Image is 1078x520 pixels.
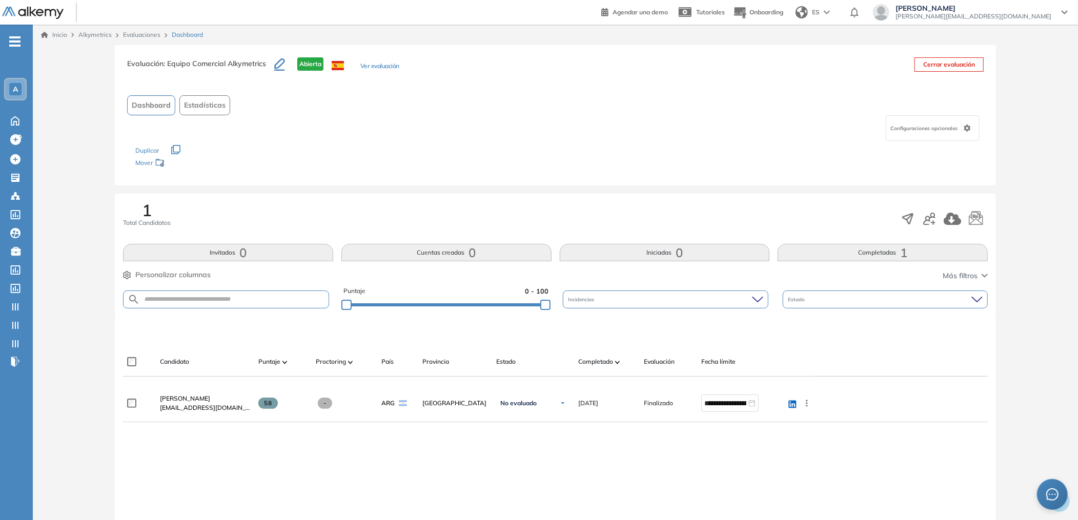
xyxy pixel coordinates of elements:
span: A [13,85,18,93]
button: Más filtros [943,271,988,281]
span: Incidencias [568,296,596,303]
span: 0 - 100 [525,286,548,296]
button: Cuentas creadas0 [341,244,552,261]
span: Estado [496,357,516,366]
span: Configuraciones opcionales [890,124,960,132]
span: Provincia [422,357,449,366]
a: Inicio [41,30,67,39]
span: Candidato [160,357,189,366]
span: message [1046,488,1059,501]
button: Ver evaluación [360,61,399,72]
div: Estado [783,290,988,308]
span: Personalizar columnas [135,269,211,280]
button: Estadísticas [179,95,230,115]
span: Proctoring [316,357,346,366]
img: [missing "en.ARROW_ALT" translation] [282,361,288,364]
span: 58 [258,398,278,409]
span: 1 [142,202,152,218]
span: [PERSON_NAME] [896,4,1051,12]
button: Dashboard [127,95,175,115]
img: SEARCH_ALT [128,293,140,306]
span: Puntaje [258,357,280,366]
span: ARG [381,399,395,408]
span: Abierta [297,57,323,71]
span: Estadísticas [184,100,226,111]
span: : Equipo Comercial Alkymetrics [164,59,266,68]
span: Agendar una demo [613,8,668,16]
span: Dashboard [132,100,171,111]
span: Alkymetrics [78,31,112,38]
span: Duplicar [135,147,159,154]
span: [PERSON_NAME] [160,394,210,402]
img: [missing "en.ARROW_ALT" translation] [615,361,620,364]
span: No evaluado [500,399,537,407]
a: [PERSON_NAME] [160,394,250,403]
a: Agendar una demo [601,5,668,17]
span: Tutoriales [696,8,725,16]
img: ARG [399,400,407,406]
button: Invitados0 [123,244,333,261]
button: Completadas1 [778,244,988,261]
span: Fecha límite [701,357,736,366]
span: País [381,357,394,366]
div: Configuraciones opcionales [886,115,980,141]
button: Personalizar columnas [123,269,211,280]
span: ES [812,8,820,17]
h3: Evaluación [127,57,274,79]
button: Cerrar evaluación [914,57,984,72]
span: Total Candidatos [123,218,171,227]
button: Onboarding [733,2,783,24]
img: ESP [332,61,344,70]
span: Estado [788,296,807,303]
a: Evaluaciones [123,31,160,38]
div: Mover [135,154,238,173]
button: Iniciadas0 [560,244,770,261]
img: arrow [824,10,830,14]
span: [GEOGRAPHIC_DATA] [422,399,488,408]
i: - [9,40,21,43]
span: Puntaje [343,286,365,296]
span: [PERSON_NAME][EMAIL_ADDRESS][DOMAIN_NAME] [896,12,1051,20]
span: Dashboard [172,30,203,39]
span: Completado [578,357,613,366]
span: Onboarding [749,8,783,16]
span: [DATE] [578,399,598,408]
span: Finalizado [644,399,673,408]
img: Logo [2,7,64,19]
span: - [318,398,333,409]
span: Evaluación [644,357,675,366]
div: Incidencias [563,290,768,308]
span: Más filtros [943,271,978,281]
img: Ícono de flecha [560,400,566,406]
img: [missing "en.ARROW_ALT" translation] [348,361,353,364]
span: [EMAIL_ADDRESS][DOMAIN_NAME] [160,403,250,412]
img: world [796,6,808,18]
